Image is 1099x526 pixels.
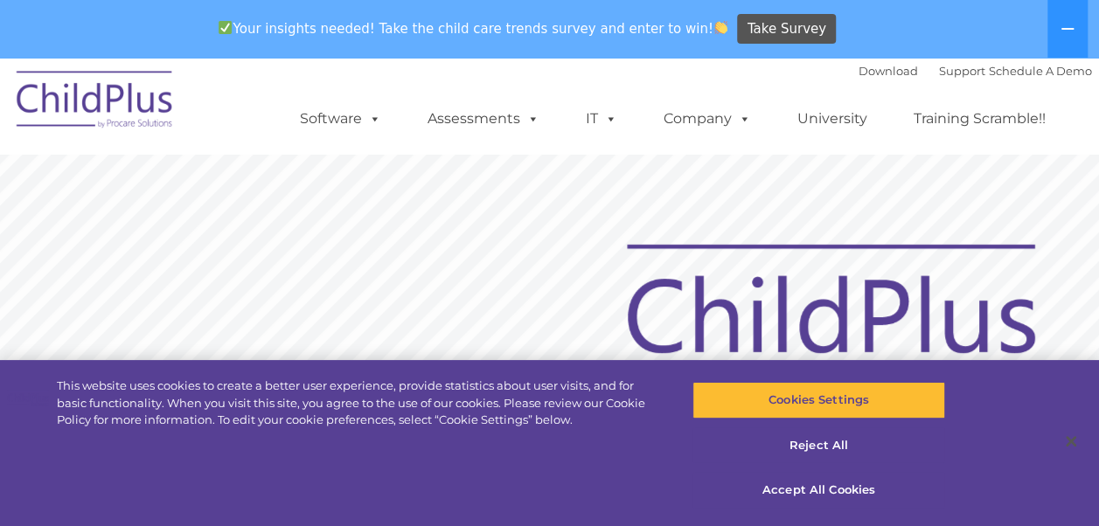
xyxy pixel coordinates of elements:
[692,472,945,509] button: Accept All Cookies
[568,101,635,136] a: IT
[737,14,836,45] a: Take Survey
[692,427,945,464] button: Reject All
[939,64,985,78] a: Support
[646,101,769,136] a: Company
[859,64,918,78] a: Download
[212,11,735,45] span: Your insights needed! Take the child care trends survey and enter to win!
[8,59,183,146] img: ChildPlus by Procare Solutions
[1052,422,1090,460] button: Close
[780,101,885,136] a: University
[57,377,659,429] div: This website uses cookies to create a better user experience, provide statistics about user visit...
[714,21,727,34] img: 👏
[282,101,399,136] a: Software
[989,64,1092,78] a: Schedule A Demo
[859,64,1092,78] font: |
[410,101,557,136] a: Assessments
[692,382,945,419] button: Cookies Settings
[219,21,232,34] img: ✅
[748,14,826,45] span: Take Survey
[896,101,1063,136] a: Training Scramble!!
